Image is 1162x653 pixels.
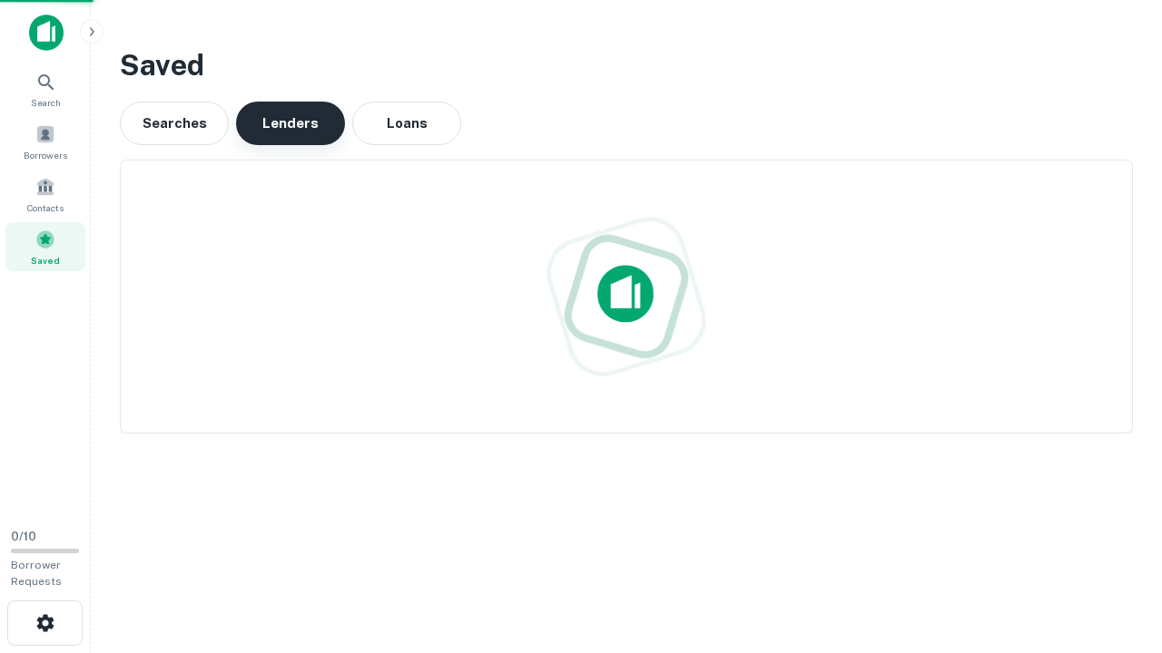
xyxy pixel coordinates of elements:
span: Borrower Requests [11,559,62,588]
iframe: Chat Widget [1071,508,1162,595]
h3: Saved [120,44,1133,87]
a: Search [5,64,85,113]
span: Search [31,95,61,110]
span: 0 / 10 [11,530,36,543]
a: Saved [5,222,85,271]
span: Contacts [27,200,64,215]
a: Contacts [5,170,85,219]
span: Saved [31,253,60,268]
button: Loans [352,102,461,145]
a: Borrowers [5,117,85,166]
span: Borrowers [24,148,67,162]
button: Lenders [236,102,345,145]
img: capitalize-icon.png [29,15,64,51]
button: Searches [120,102,229,145]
